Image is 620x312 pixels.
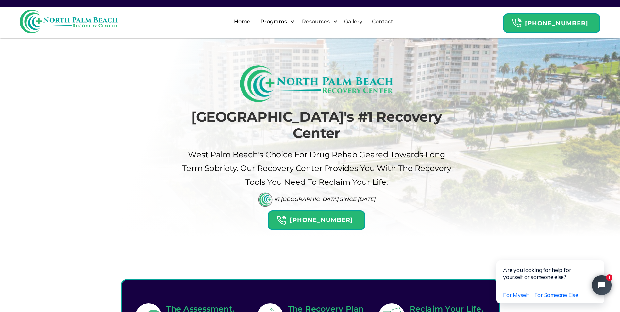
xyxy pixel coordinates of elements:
[300,18,331,26] div: Resources
[483,239,620,312] iframe: Tidio Chat
[240,65,393,102] img: North Palm Beach Recovery Logo (Rectangle)
[296,11,339,32] div: Resources
[368,11,397,32] a: Contact
[268,207,365,230] a: Header Calendar Icons[PHONE_NUMBER]
[255,11,296,32] div: Programs
[276,215,286,225] img: Header Calendar Icons
[512,18,522,28] img: Header Calendar Icons
[340,11,366,32] a: Gallery
[181,148,452,189] p: West palm beach's Choice For drug Rehab Geared Towards Long term sobriety. Our Recovery Center pr...
[259,18,289,26] div: Programs
[290,217,353,224] strong: [PHONE_NUMBER]
[230,11,254,32] a: Home
[274,196,376,202] div: #1 [GEOGRAPHIC_DATA] Since [DATE]
[181,109,452,142] h1: [GEOGRAPHIC_DATA]'s #1 Recovery Center
[525,20,588,27] strong: [PHONE_NUMBER]
[503,10,600,33] a: Header Calendar Icons[PHONE_NUMBER]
